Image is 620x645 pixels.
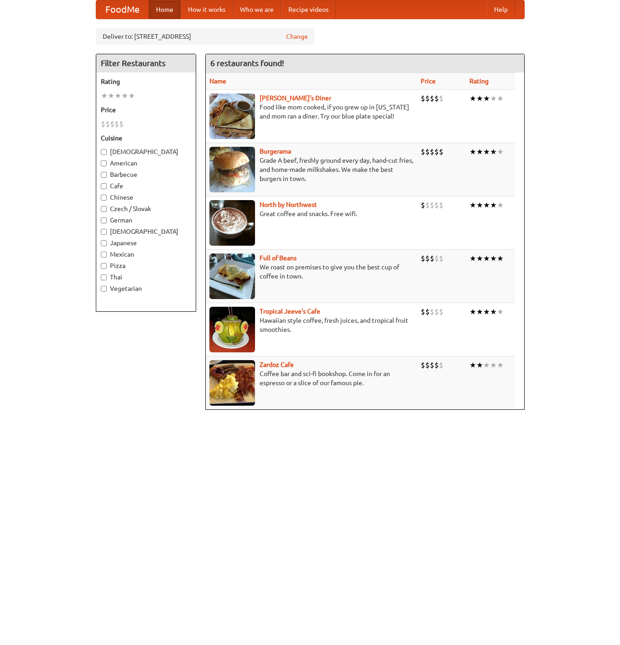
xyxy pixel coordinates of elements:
[209,77,226,85] a: Name
[469,360,476,370] li: ★
[490,93,497,103] li: ★
[434,147,439,157] li: $
[101,284,191,293] label: Vegetarian
[490,360,497,370] li: ★
[430,147,434,157] li: $
[434,307,439,317] li: $
[108,91,115,101] li: ★
[209,156,413,183] p: Grade A beef, freshly ground every day, hand-cut fries, and home-made milkshakes. We make the bes...
[101,195,107,201] input: Chinese
[210,59,284,67] ng-pluralize: 6 restaurants found!
[260,201,317,208] a: North by Northwest
[101,229,107,235] input: [DEMOGRAPHIC_DATA]
[490,200,497,210] li: ★
[101,273,191,282] label: Thai
[476,93,483,103] li: ★
[483,93,490,103] li: ★
[149,0,181,19] a: Home
[421,147,425,157] li: $
[209,369,413,387] p: Coffee bar and sci-fi bookshop. Come in for an espresso or a slice of our famous pie.
[101,206,107,212] input: Czech / Slovak
[439,93,443,103] li: $
[101,263,107,269] input: Pizza
[425,253,430,263] li: $
[469,77,489,85] a: Rating
[101,170,191,179] label: Barbecue
[101,217,107,223] input: German
[260,94,331,102] a: [PERSON_NAME]'s Diner
[497,93,504,103] li: ★
[483,307,490,317] li: ★
[209,307,255,352] img: jeeves.jpg
[260,361,294,368] a: Zardoz Cafe
[101,261,191,270] label: Pizza
[286,32,308,41] a: Change
[209,316,413,334] p: Hawaiian style coffee, fresh juices, and tropical fruit smoothies.
[434,253,439,263] li: $
[439,360,443,370] li: $
[96,28,315,45] div: Deliver to: [STREET_ADDRESS]
[260,148,291,155] b: Burgerama
[115,91,121,101] li: ★
[233,0,281,19] a: Who we are
[119,119,124,129] li: $
[101,105,191,114] h5: Price
[490,307,497,317] li: ★
[421,253,425,263] li: $
[430,93,434,103] li: $
[96,0,149,19] a: FoodMe
[497,307,504,317] li: ★
[260,308,320,315] b: Tropical Jeeve's Cafe
[469,93,476,103] li: ★
[439,307,443,317] li: $
[121,91,128,101] li: ★
[439,147,443,157] li: $
[101,252,107,258] input: Mexican
[101,204,191,213] label: Czech / Slovak
[101,147,191,156] label: [DEMOGRAPHIC_DATA]
[101,227,191,236] label: [DEMOGRAPHIC_DATA]
[430,307,434,317] li: $
[421,307,425,317] li: $
[425,147,430,157] li: $
[281,0,336,19] a: Recipe videos
[209,263,413,281] p: We roast on premises to give you the best cup of coffee in town.
[430,200,434,210] li: $
[469,200,476,210] li: ★
[425,93,430,103] li: $
[101,274,107,280] input: Thai
[101,159,191,168] label: American
[476,200,483,210] li: ★
[497,253,504,263] li: ★
[476,253,483,263] li: ★
[497,147,504,157] li: ★
[483,147,490,157] li: ★
[115,119,119,129] li: $
[101,216,191,225] label: German
[101,91,108,101] li: ★
[434,360,439,370] li: $
[101,240,107,246] input: Japanese
[260,254,297,262] a: Full of Beans
[421,93,425,103] li: $
[434,93,439,103] li: $
[101,172,107,178] input: Barbecue
[469,307,476,317] li: ★
[101,250,191,259] label: Mexican
[430,253,434,263] li: $
[439,200,443,210] li: $
[101,149,107,155] input: [DEMOGRAPHIC_DATA]
[421,200,425,210] li: $
[476,360,483,370] li: ★
[128,91,135,101] li: ★
[490,253,497,263] li: ★
[469,253,476,263] li: ★
[101,286,107,292] input: Vegetarian
[483,200,490,210] li: ★
[101,183,107,189] input: Cafe
[476,147,483,157] li: ★
[425,307,430,317] li: $
[209,253,255,299] img: beans.jpg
